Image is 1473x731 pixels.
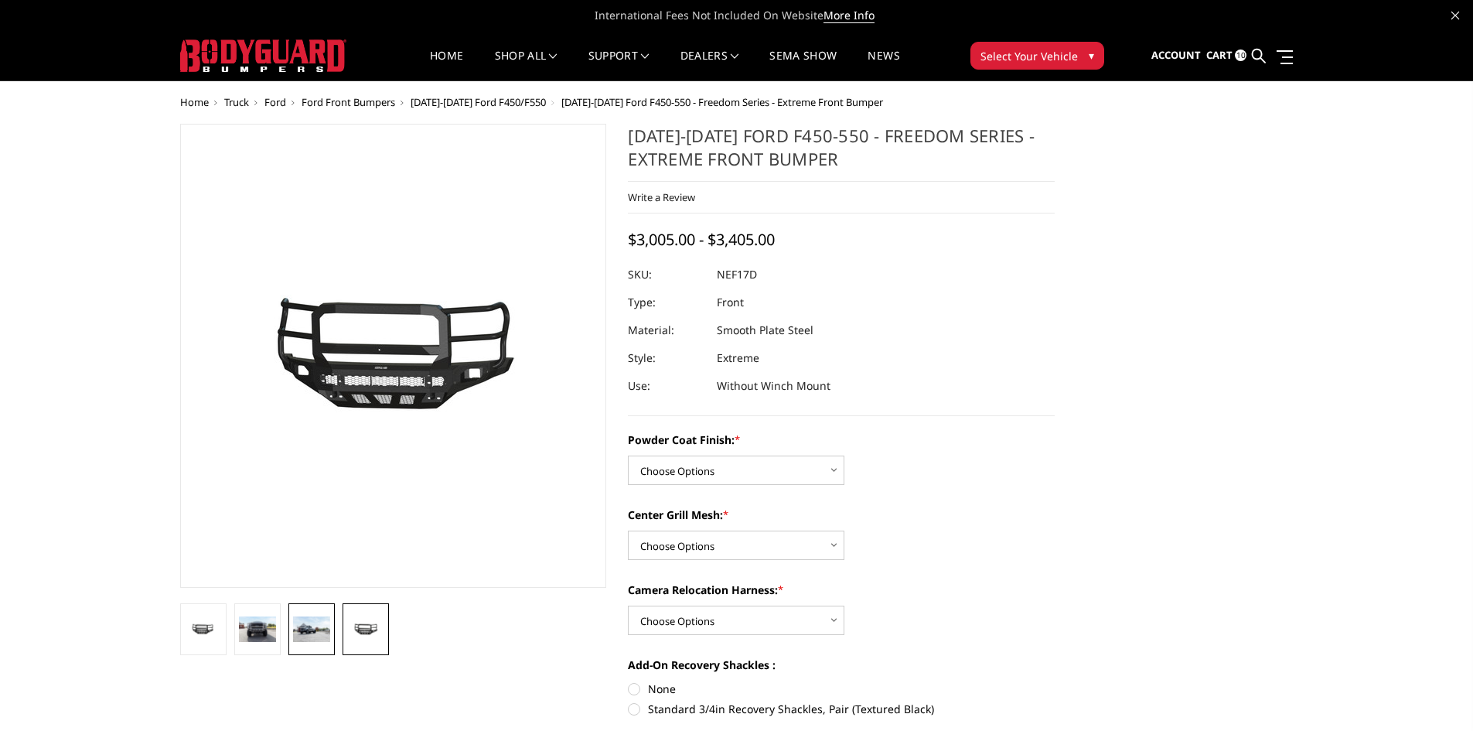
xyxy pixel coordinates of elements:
dt: Type: [628,289,705,316]
dd: Extreme [717,344,759,372]
img: 2017-2022 Ford F450-550 - Freedom Series - Extreme Front Bumper [347,620,384,638]
dt: Material: [628,316,705,344]
img: 2017-2022 Ford F450-550 - Freedom Series - Extreme Front Bumper [239,617,276,642]
a: Home [430,50,463,80]
label: None [628,681,1055,697]
a: Dealers [680,50,739,80]
a: SEMA Show [769,50,837,80]
span: $3,005.00 - $3,405.00 [628,229,775,250]
label: Add-On Recovery Shackles : [628,657,1055,673]
a: Ford [264,95,286,109]
a: Home [180,95,209,109]
a: More Info [823,8,875,23]
span: Select Your Vehicle [980,48,1078,64]
span: Cart [1206,48,1233,62]
img: 2017-2022 Ford F450-550 - Freedom Series - Extreme Front Bumper [293,617,330,642]
a: [DATE]-[DATE] Ford F450/F550 [411,95,546,109]
label: Standard 3/4in Recovery Shackles, Pair (Textured Black) [628,701,1055,717]
span: ▾ [1089,47,1094,63]
label: Center Grill Mesh: [628,507,1055,523]
label: Powder Coat Finish: [628,432,1055,448]
dt: Use: [628,372,705,400]
span: [DATE]-[DATE] Ford F450-550 - Freedom Series - Extreme Front Bumper [561,95,883,109]
span: Account [1151,48,1201,62]
button: Select Your Vehicle [970,42,1104,70]
dt: SKU: [628,261,705,289]
a: Support [588,50,650,80]
dd: Smooth Plate Steel [717,316,813,344]
a: Truck [224,95,249,109]
a: 2017-2022 Ford F450-550 - Freedom Series - Extreme Front Bumper [180,124,607,588]
span: 10 [1235,50,1246,61]
img: 2017-2022 Ford F450-550 - Freedom Series - Extreme Front Bumper [185,620,222,638]
dd: Front [717,289,744,316]
a: Ford Front Bumpers [302,95,395,109]
a: Write a Review [628,190,695,204]
a: News [868,50,899,80]
img: BODYGUARD BUMPERS [180,39,346,72]
dd: Without Winch Mount [717,372,830,400]
a: shop all [495,50,557,80]
h1: [DATE]-[DATE] Ford F450-550 - Freedom Series - Extreme Front Bumper [628,124,1055,182]
label: Camera Relocation Harness: [628,582,1055,598]
a: Cart 10 [1206,35,1246,77]
dd: NEF17D [717,261,757,289]
a: Account [1151,35,1201,77]
dt: Style: [628,344,705,372]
